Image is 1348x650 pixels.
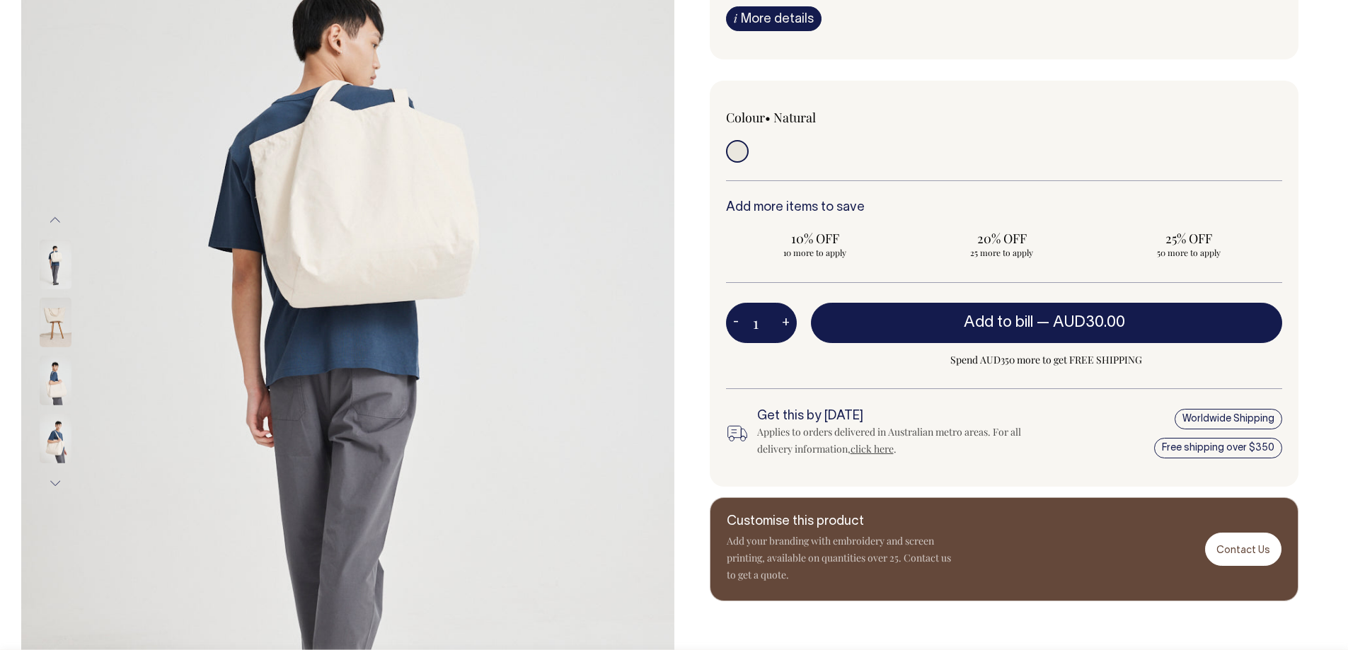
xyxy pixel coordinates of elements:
span: Spend AUD350 more to get FREE SHIPPING [811,352,1283,368]
h6: Customise this product [727,515,953,529]
span: 25% OFF [1107,230,1271,247]
span: AUD30.00 [1053,315,1125,330]
a: Contact Us [1205,533,1281,566]
a: click here [851,442,894,455]
span: • [765,109,771,126]
span: Add to bill [964,315,1033,330]
img: natural [40,298,71,347]
input: 10% OFF 10 more to apply [726,226,904,262]
button: + [775,309,797,337]
span: 10 more to apply [733,247,897,258]
img: natural [40,414,71,463]
span: 10% OFF [733,230,897,247]
img: natural [40,240,71,289]
div: Colour [726,109,949,126]
a: iMore details [726,6,822,31]
span: 25 more to apply [920,247,1084,258]
span: i [734,11,737,25]
button: Next [45,468,66,499]
button: Add to bill —AUD30.00 [811,303,1283,342]
div: Applies to orders delivered in Australian metro areas. For all delivery information, . [757,424,1030,458]
span: 50 more to apply [1107,247,1271,258]
button: - [726,309,746,337]
h6: Add more items to save [726,201,1283,215]
input: 20% OFF 25 more to apply [913,226,1091,262]
button: Previous [45,204,66,236]
p: Add your branding with embroidery and screen printing, available on quantities over 25. Contact u... [727,533,953,584]
span: 20% OFF [920,230,1084,247]
h6: Get this by [DATE] [757,410,1030,424]
label: Natural [773,109,816,126]
img: natural [40,356,71,405]
span: — [1037,315,1129,330]
input: 25% OFF 50 more to apply [1100,226,1278,262]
